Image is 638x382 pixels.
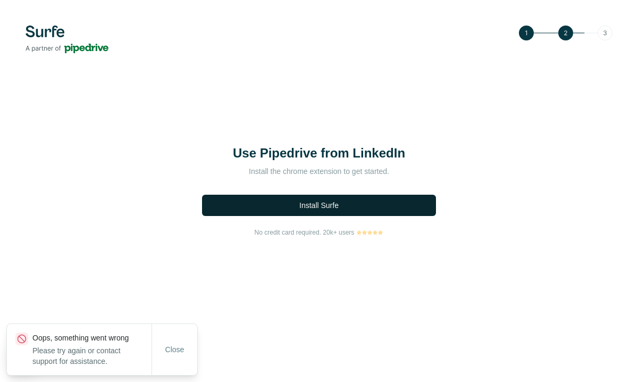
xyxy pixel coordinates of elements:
[213,145,425,162] h1: Use Pipedrive from LinkedIn
[202,195,436,216] button: Install Surfe
[165,344,184,355] span: Close
[519,26,612,40] img: Step 2
[158,340,192,359] button: Close
[26,26,108,53] img: Surfe's logo
[213,166,425,177] p: Install the chrome extension to get started.
[32,345,152,367] p: Please try again or contact support for assistance.
[299,200,339,211] span: Install Surfe
[32,333,152,343] p: Oops, something went wrong
[255,228,355,237] span: No credit card required. 20k+ users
